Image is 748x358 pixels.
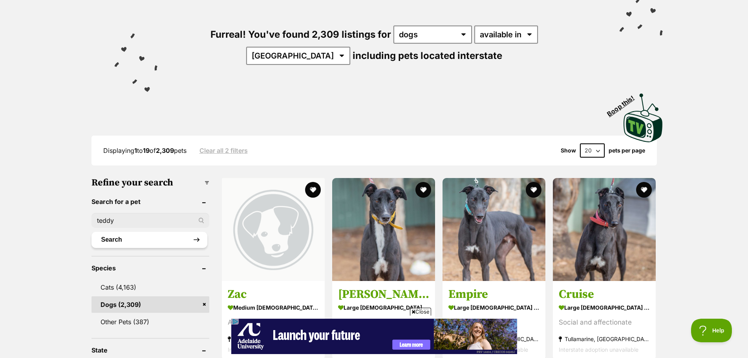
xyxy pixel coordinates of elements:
[103,147,187,154] span: Displaying to of pets
[91,232,207,248] button: Search
[305,182,321,198] button: favourite
[228,334,319,344] strong: [GEOGRAPHIC_DATA], [GEOGRAPHIC_DATA]
[210,29,391,40] span: Furreal! You've found 2,309 listings for
[559,334,650,344] strong: Tullamarine, [GEOGRAPHIC_DATA]
[448,302,540,313] strong: large [DEMOGRAPHIC_DATA] Dog
[199,147,248,154] a: Clear all 2 filters
[91,213,209,228] input: Toby
[553,178,656,281] img: Cruise - Greyhound Dog
[559,302,650,313] strong: large [DEMOGRAPHIC_DATA] Dog
[228,317,319,328] div: A Best Friend
[228,346,307,353] span: Interstate adoption unavailable
[443,178,545,281] img: Empire - Greyhound Dog
[91,198,209,205] header: Search for a pet
[691,319,732,342] iframe: Help Scout Beacon - Open
[91,347,209,354] header: State
[609,147,645,154] label: pets per page
[448,287,540,302] h3: Empire
[143,147,150,154] strong: 19
[353,50,502,61] span: including pets located interstate
[91,314,209,330] a: Other Pets (387)
[134,147,137,154] strong: 1
[636,182,652,198] button: favourite
[559,346,638,353] span: Interstate adoption unavailable
[156,147,174,154] strong: 2,309
[228,287,319,302] h3: Zac
[559,317,650,328] div: Social and affectionate
[410,308,431,316] span: Close
[624,86,663,144] a: Boop this!
[605,89,642,117] span: Boop this!
[91,264,209,272] header: Species
[228,302,319,313] strong: medium [DEMOGRAPHIC_DATA] Dog
[338,287,429,302] h3: [PERSON_NAME]
[91,296,209,313] a: Dogs (2,309)
[231,319,517,354] iframe: Advertisement
[332,178,435,281] img: Lee - Greyhound Dog
[91,177,209,188] h3: Refine your search
[559,287,650,302] h3: Cruise
[91,279,209,296] a: Cats (4,163)
[561,147,576,154] span: Show
[415,182,431,198] button: favourite
[624,94,663,142] img: PetRescue TV logo
[526,182,541,198] button: favourite
[338,302,429,313] strong: large [DEMOGRAPHIC_DATA] Dog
